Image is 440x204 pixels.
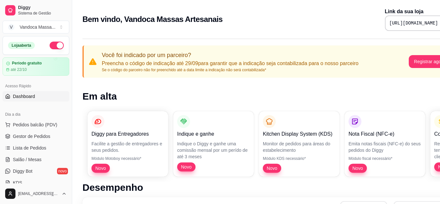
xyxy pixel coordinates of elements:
[13,145,46,151] span: Lista de Pedidos
[91,156,164,161] p: Módulo Motoboy necessário*
[3,81,69,91] div: Acesso Rápido
[93,165,109,171] span: Novo
[3,178,69,188] a: KDS
[13,133,50,140] span: Gestor de Pedidos
[3,154,69,165] a: Salão / Mesas
[3,109,69,120] div: Dia a dia
[173,111,254,177] button: Indique e ganheIndique o Diggy e ganhe uma comissão mensal por um perído de até 3 mesesNovo
[3,166,69,176] a: Diggy Botnovo
[102,60,359,67] p: Preencha o código de indicação até 29/09 para garantir que a indicação seja contabilizada para o ...
[177,141,250,160] p: Indique o Diggy e ganhe uma comissão mensal por um perído de até 3 meses
[88,111,168,177] button: Diggy para EntregadoresFacilite a gestão de entregadores e seus pedidos.Módulo Motoboy necessário...
[177,130,250,138] p: Indique e ganhe
[13,168,33,174] span: Diggy Bot
[18,5,67,11] span: Diggy
[91,141,164,153] p: Facilite a gestão de entregadores e seus pedidos.
[3,131,69,141] a: Gestor de Pedidos
[263,130,336,138] p: Kitchen Display System (KDS)
[91,130,164,138] p: Diggy para Entregadores
[82,14,223,24] h2: Bem vindo, Vandoca Massas Artesanais
[349,141,421,153] p: Emita notas fiscais (NFC-e) do seus pedidos do Diggy
[20,24,55,30] div: Vandoca Massa ...
[345,111,425,177] button: Nota Fiscal (NFC-e)Emita notas fiscais (NFC-e) do seus pedidos do DiggyMódulo fiscal necessário*Novo
[178,164,194,170] span: Novo
[3,91,69,102] a: Dashboard
[12,61,42,66] article: Período gratuito
[3,143,69,153] a: Lista de Pedidos
[259,111,340,177] button: Kitchen Display System (KDS)Monitor de pedidos para áreas do estabelecimentoMódulo KDS necessário...
[50,42,64,49] button: Alterar Status
[102,51,359,60] p: Você foi indicado por um parceiro?
[263,156,336,161] p: Módulo KDS necessário*
[263,141,336,153] p: Monitor de pedidos para áreas do estabelecimento
[13,180,22,186] span: KDS
[8,24,14,30] span: V
[3,186,69,201] button: [EMAIL_ADDRESS][DOMAIN_NAME]
[11,67,27,72] article: até 22/10
[13,121,57,128] span: Pedidos balcão (PDV)
[18,191,59,196] span: [EMAIL_ADDRESS][DOMAIN_NAME]
[3,21,69,34] button: Select a team
[18,11,67,16] span: Sistema de Gestão
[349,130,421,138] p: Nota Fiscal (NFC-e)
[13,156,42,163] span: Salão / Mesas
[13,93,35,100] span: Dashboard
[102,67,359,73] p: Se o código do parceiro não for preenchido até a data limite a indicação não será contabilizada*
[349,156,421,161] p: Módulo fiscal necessário*
[8,42,35,49] div: Loja aberta
[264,165,280,171] span: Novo
[350,165,366,171] span: Novo
[3,3,69,18] a: DiggySistema de Gestão
[389,20,438,26] pre: [URL][DOMAIN_NAME]
[3,57,69,76] a: Período gratuitoaté 22/10
[3,120,69,130] button: Pedidos balcão (PDV)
